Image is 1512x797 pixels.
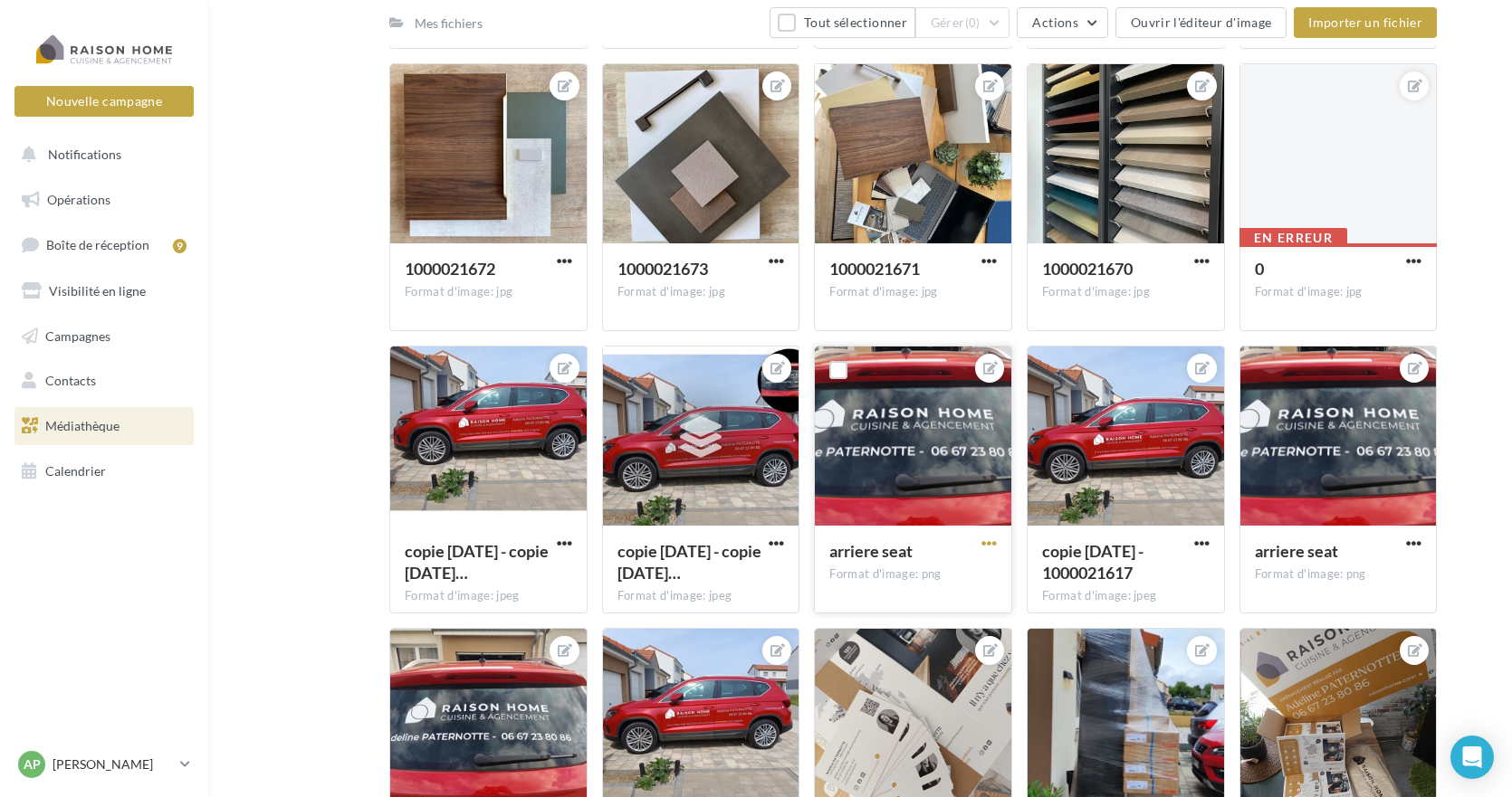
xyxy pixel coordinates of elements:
div: Format d'image: jpg [829,284,997,300]
span: Importer un fichier [1308,14,1422,30]
button: Gérer(0) [915,7,1010,38]
span: Contacts [45,373,96,388]
span: arriere seat [829,541,913,561]
span: Visibilité en ligne [49,283,146,299]
span: AP [24,755,41,773]
span: copie 07-08-2025 - copie 07-08-2025 - copie 07-08-2025 - 1000021617 [405,541,549,583]
div: Format d'image: jpeg [405,588,572,604]
div: Mes fichiers [415,14,483,33]
div: Format d'image: jpeg [1042,588,1210,604]
button: Ouvrir l'éditeur d'image [1115,7,1287,38]
span: Actions [1032,14,1077,30]
p: [PERSON_NAME] [53,755,173,773]
span: 1000021671 [829,259,920,279]
div: Format d'image: jpg [617,284,785,300]
div: En erreur [1239,228,1348,248]
span: 1000021673 [617,259,708,279]
span: (0) [965,15,981,30]
div: Format d'image: png [1255,566,1422,583]
a: Opérations [11,181,197,219]
span: Boîte de réception [46,237,149,252]
a: Boîte de réception9 [11,225,197,264]
div: Format d'image: png [829,566,997,583]
button: Actions [1017,7,1107,38]
button: Importer un fichier [1294,7,1437,38]
div: Format d'image: jpg [405,284,572,300]
a: Visibilité en ligne [11,272,197,310]
span: 0 [1255,259,1264,279]
div: 9 [173,239,187,253]
div: Format d'image: jpeg [617,588,785,604]
span: 1000021672 [405,259,495,279]
a: Campagnes [11,318,197,356]
span: Médiathèque [45,418,120,433]
span: Campagnes [45,327,110,343]
a: AP [PERSON_NAME] [14,747,194,782]
button: Tout sélectionner [770,7,914,38]
div: Open Intercom Messenger [1450,735,1494,779]
span: copie 07-08-2025 - 1000021617 [1042,541,1144,583]
span: Opérations [47,192,110,207]
button: Nouvelle campagne [14,86,194,117]
span: Calendrier [45,463,106,479]
span: Notifications [48,147,121,162]
div: Format d'image: jpg [1042,284,1210,300]
span: 1000021670 [1042,259,1133,279]
button: Notifications [11,136,190,174]
a: Calendrier [11,452,197,490]
a: Contacts [11,362,197,400]
a: Médiathèque [11,407,197,445]
div: Format d'image: jpg [1255,284,1422,300]
span: copie 07-08-2025 - copie 07-08-2025 - 1000021617 [617,541,761,583]
span: arriere seat [1255,541,1338,561]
